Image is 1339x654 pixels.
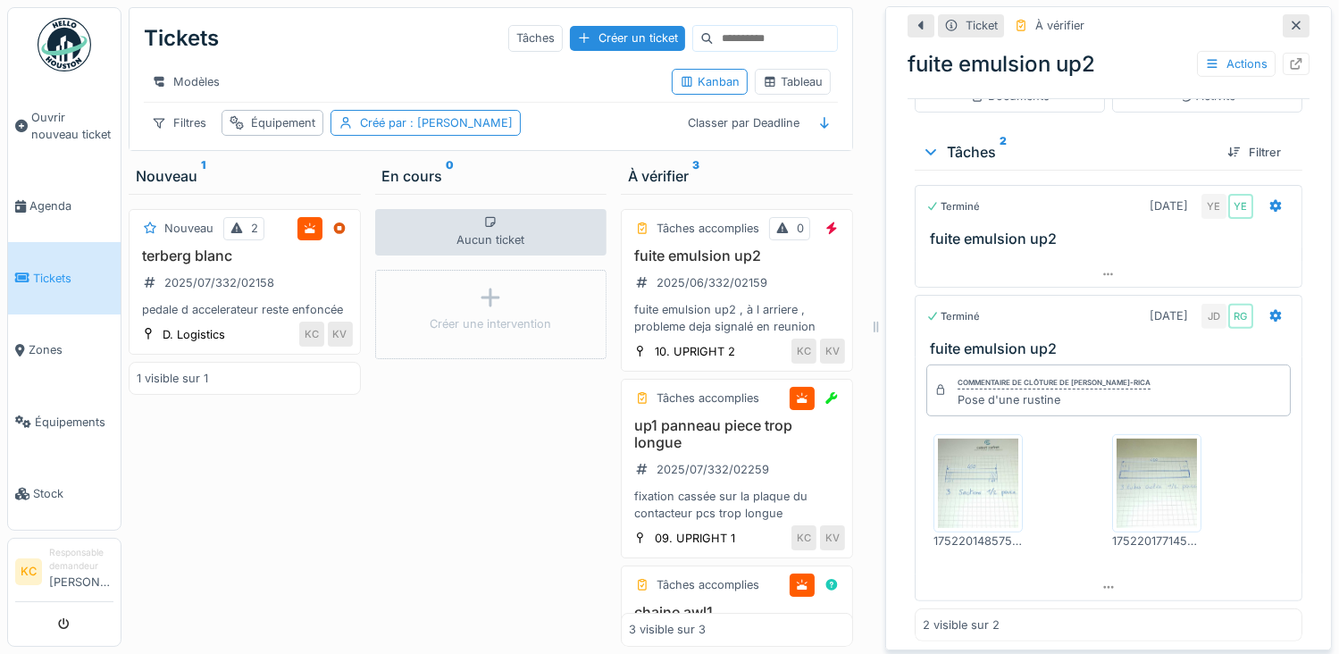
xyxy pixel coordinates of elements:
[629,417,845,451] h3: up1 panneau piece trop longue
[657,576,759,593] div: Tâches accomplies
[8,457,121,529] a: Stock
[629,247,845,264] h3: fuite emulsion up2
[447,165,455,187] sup: 0
[926,199,980,214] div: Terminé
[933,532,1023,549] div: 17522014857572211241617706983511.jpg
[49,546,113,574] div: Responsable demandeur
[680,73,740,90] div: Kanban
[406,116,513,130] span: : [PERSON_NAME]
[137,247,353,264] h3: terberg blanc
[570,26,685,50] div: Créer un ticket
[299,322,324,347] div: KC
[29,341,113,358] span: Zones
[1117,439,1197,528] img: t93n04hh35hqtthpc4d5paxogk15
[657,390,759,407] div: Tâches accomplies
[508,25,563,51] div: Tâches
[908,48,1310,80] div: fuite emulsion up2
[137,301,353,318] div: pedale d accelerateur reste enfoncée
[930,340,1294,357] h3: fuite emulsion up2
[35,414,113,431] span: Équipements
[430,315,551,332] div: Créer une intervention
[629,604,845,621] h3: chaine awl1
[1150,197,1188,214] div: [DATE]
[1197,51,1276,77] div: Actions
[144,110,214,136] div: Filtres
[629,622,706,639] div: 3 visible sur 3
[251,220,258,237] div: 2
[1000,141,1007,163] sup: 2
[657,220,759,237] div: Tâches accomplies
[164,274,274,291] div: 2025/07/332/02158
[657,274,767,291] div: 2025/06/332/02159
[15,546,113,602] a: KC Responsable demandeur[PERSON_NAME]
[797,220,804,237] div: 0
[38,18,91,71] img: Badge_color-CXgf-gQk.svg
[136,165,354,187] div: Nouveau
[33,485,113,502] span: Stock
[923,616,1000,633] div: 2 visible sur 2
[1228,194,1253,219] div: YE
[1228,304,1253,329] div: RG
[657,461,769,478] div: 2025/07/332/02259
[655,343,735,360] div: 10. UPRIGHT 2
[922,141,1213,163] div: Tâches
[49,546,113,598] li: [PERSON_NAME]
[1035,17,1084,34] div: À vérifier
[820,339,845,364] div: KV
[629,488,845,522] div: fixation cassée sur la plaque du contacteur pcs trop longue
[8,242,121,314] a: Tickets
[680,110,808,136] div: Classer par Deadline
[328,322,353,347] div: KV
[655,530,735,547] div: 09. UPRIGHT 1
[15,558,42,585] li: KC
[791,525,816,550] div: KC
[820,525,845,550] div: KV
[926,309,980,324] div: Terminé
[791,339,816,364] div: KC
[763,73,823,90] div: Tableau
[629,301,845,335] div: fuite emulsion up2 , à l arriere , probleme deja signalé en reunion
[8,314,121,386] a: Zones
[375,209,607,256] div: Aucun ticket
[144,69,228,95] div: Modèles
[31,109,113,143] span: Ouvrir nouveau ticket
[1201,194,1226,219] div: YE
[1220,140,1288,164] div: Filtrer
[382,165,600,187] div: En cours
[251,114,315,131] div: Équipement
[1150,307,1188,324] div: [DATE]
[33,270,113,287] span: Tickets
[144,15,219,62] div: Tickets
[966,17,998,34] div: Ticket
[938,439,1018,528] img: 4kzp25sue3y6ndogu2w8kq5jmqqe
[958,377,1151,390] div: Commentaire de clôture de [PERSON_NAME]-rica
[201,165,205,187] sup: 1
[628,165,846,187] div: À vérifier
[164,220,213,237] div: Nouveau
[360,114,513,131] div: Créé par
[163,326,225,343] div: D. Logistics
[29,197,113,214] span: Agenda
[1201,304,1226,329] div: JD
[958,391,1151,408] div: Pose d'une rustine
[1112,532,1201,549] div: 17522017714547033287927823032652.jpg
[692,165,699,187] sup: 3
[8,171,121,242] a: Agenda
[8,386,121,457] a: Équipements
[8,81,121,171] a: Ouvrir nouveau ticket
[137,370,208,387] div: 1 visible sur 1
[930,231,1294,247] h3: fuite emulsion up2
